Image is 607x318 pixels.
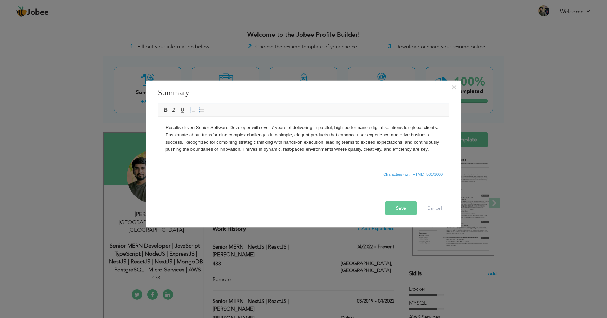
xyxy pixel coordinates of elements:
[158,87,449,98] h3: Summary
[451,81,457,93] span: ×
[189,106,197,114] a: Insert/Remove Numbered List
[197,106,205,114] a: Insert/Remove Bulleted List
[178,106,186,114] a: Underline
[170,106,178,114] a: Italic
[162,106,169,114] a: Bold
[158,117,449,169] iframe: Rich Text Editor, summaryEditor
[448,81,459,93] button: Close
[382,171,444,177] span: Characters (with HTML): 531/1000
[385,201,417,215] button: Save
[420,201,449,215] button: Cancel
[382,171,445,177] div: Statistics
